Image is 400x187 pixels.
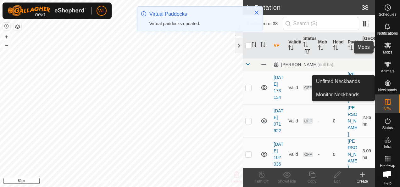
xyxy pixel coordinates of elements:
a: [PERSON_NAME] [348,139,357,170]
p-sorticon: Activate to sort [318,46,323,51]
th: Status [301,33,315,59]
th: Paddock [345,33,360,59]
a: Monitor Neckbands [312,88,375,101]
a: Privacy Policy [97,179,120,184]
span: Notifications [377,31,398,35]
div: Show/Hide [274,178,299,184]
span: WL [98,8,105,14]
span: Schedules [379,13,396,16]
button: – [3,41,10,49]
p-sorticon: Activate to sort [252,43,257,48]
p-sorticon: Activate to sort [363,49,368,54]
td: Valid [286,104,301,138]
div: Copy [299,178,325,184]
td: Valid [286,138,301,171]
span: Unfitted Neckbands [316,78,360,85]
th: VP [271,33,286,59]
td: 0 [331,138,345,171]
span: Animals [381,69,394,73]
span: Status [382,126,393,130]
p-sorticon: Activate to sort [348,46,353,51]
td: 2.86 ha [360,104,375,138]
span: VPs [384,107,391,111]
button: Reset Map [3,23,10,30]
input: Search (S) [283,17,359,30]
div: [PERSON_NAME] [274,62,333,67]
div: Virtual paddocks updated. [149,20,247,27]
h2: In Rotation [247,4,362,11]
div: Create [350,178,375,184]
div: - [318,151,328,158]
th: [GEOGRAPHIC_DATA] Area [360,33,375,59]
span: Help [384,181,392,185]
span: 0 selected of 38 [247,20,283,27]
div: - [318,118,328,124]
p-sorticon: Activate to sort [260,43,265,48]
td: 2.26 ha [360,71,375,104]
button: + [3,33,10,41]
div: Virtual Paddocks [149,10,247,18]
td: 0 [331,71,345,104]
button: Close [252,8,261,17]
th: Validity [286,33,301,59]
img: Gallagher Logo [8,5,86,16]
span: OFF [303,118,313,124]
span: Mobs [383,50,392,54]
a: [DATE] 173134 [274,75,283,100]
button: Map Layers [14,23,21,31]
th: Mob [316,33,331,59]
p-sorticon: Activate to sort [333,46,338,51]
th: Head [331,33,345,59]
a: [PERSON_NAME] [348,72,357,103]
span: OFF [303,152,313,157]
td: Valid [286,71,301,104]
a: [DATE] 071922 [274,108,283,133]
span: Monitor Neckbands [316,91,359,99]
div: Turn Off [249,178,274,184]
a: Unfitted Neckbands [312,75,375,88]
div: Open chat [379,166,396,183]
a: Contact Us [128,179,146,184]
span: Infra [384,145,391,149]
p-sorticon: Activate to sort [288,46,293,51]
a: [DATE] 102036 [274,142,283,167]
td: 0 [331,104,345,138]
span: (null ha) [317,62,333,67]
div: Edit [325,178,350,184]
span: OFF [303,85,313,90]
span: Heatmap [380,164,395,167]
a: [PERSON_NAME] [348,105,357,137]
span: 38 [362,3,369,12]
p-sorticon: Activate to sort [303,43,308,48]
span: Neckbands [378,88,397,92]
td: 3.09 ha [360,138,375,171]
